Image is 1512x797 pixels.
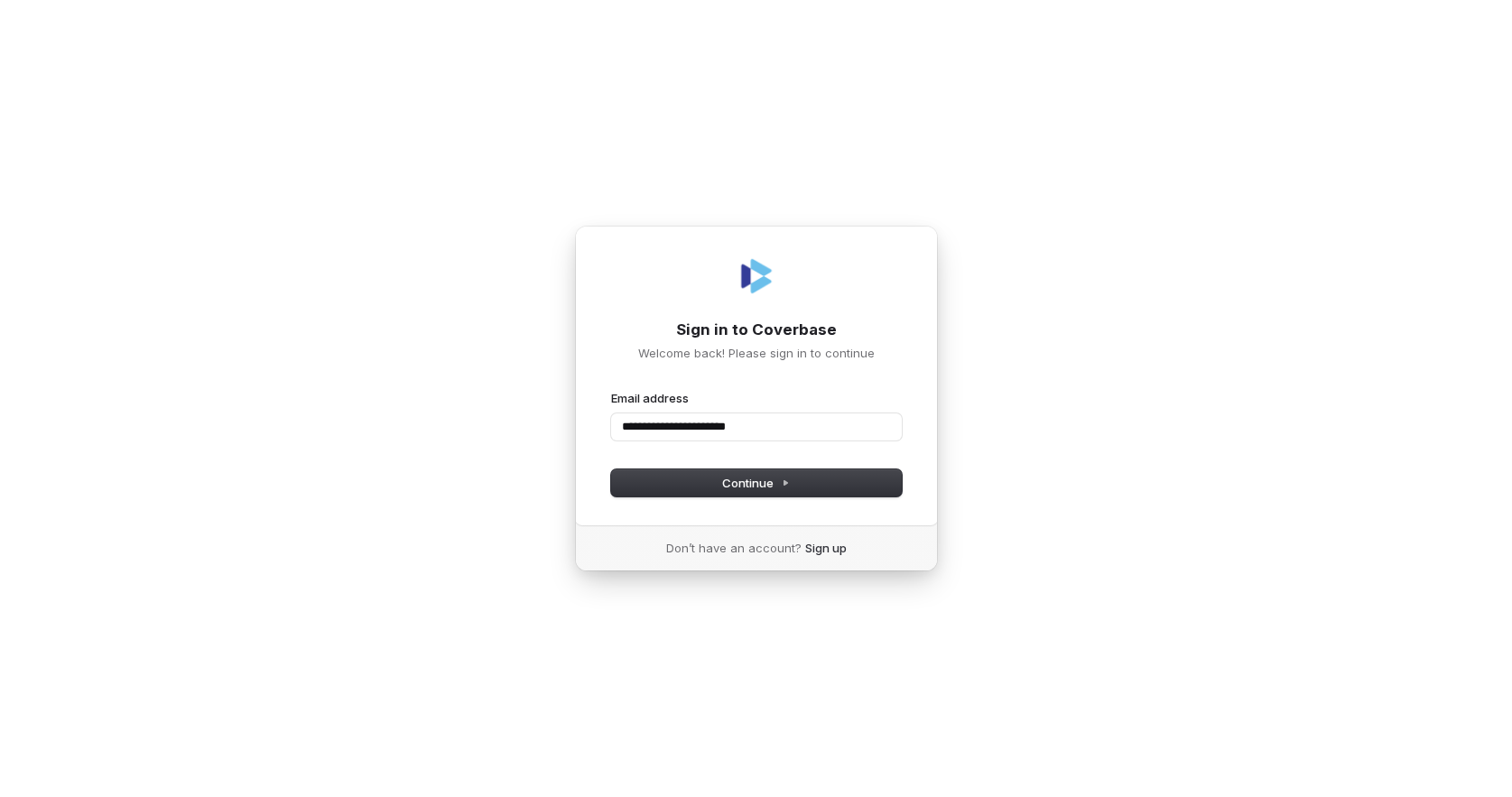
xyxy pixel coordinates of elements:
[611,469,902,496] button: Continue
[611,320,902,341] h1: Sign in to Coverbase
[611,390,689,406] label: Email address
[611,345,902,361] p: Welcome back! Please sign in to continue
[735,255,778,298] img: Coverbase
[722,475,790,491] span: Continue
[805,540,847,556] a: Sign up
[666,540,802,556] span: Don’t have an account?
